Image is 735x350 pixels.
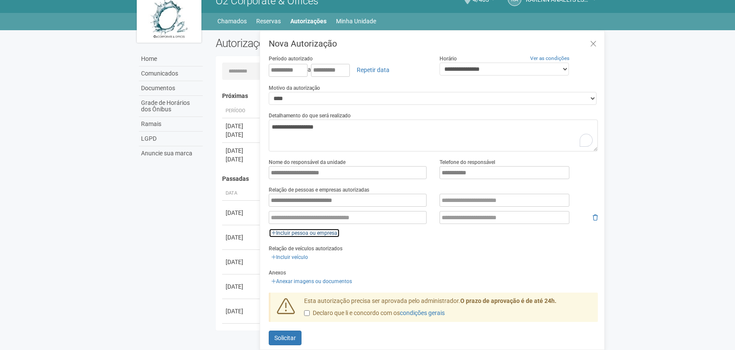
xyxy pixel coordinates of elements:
h2: Autorizações [216,37,400,50]
label: Relação de pessoas e empresas autorizadas [269,186,369,194]
label: Anexos [269,269,286,277]
label: Horário [440,55,457,63]
a: condições gerais [400,309,445,316]
a: Chamados [217,15,247,27]
a: Repetir data [351,63,395,77]
a: Ver as condições [530,55,569,61]
a: Documentos [139,81,203,96]
a: Comunicados [139,66,203,81]
div: [DATE] [226,146,258,155]
a: Grade de Horários dos Ônibus [139,96,203,117]
a: Minha Unidade [336,15,376,27]
label: Telefone do responsável [440,158,495,166]
input: Declaro que li e concordo com oscondições gerais [304,310,310,316]
label: Declaro que li e concordo com os [304,309,445,318]
a: Autorizações [290,15,327,27]
a: Home [139,52,203,66]
a: Anuncie sua marca [139,146,203,161]
a: Incluir pessoa ou empresa [269,228,340,238]
strong: O prazo de aprovação é de até 24h. [460,297,556,304]
div: [DATE] [226,155,258,164]
div: [DATE] [226,130,258,139]
h3: Nova Autorização [269,39,598,48]
a: Incluir veículo [269,252,311,262]
div: Esta autorização precisa ser aprovada pelo administrador. [298,297,598,322]
i: Remover [593,214,598,221]
label: Período autorizado [269,55,313,63]
label: Nome do responsável da unidade [269,158,346,166]
h4: Próximas [222,93,592,99]
button: Solicitar [269,331,302,345]
th: Data [222,186,261,201]
div: [DATE] [226,122,258,130]
a: LGPD [139,132,203,146]
a: Ramais [139,117,203,132]
div: [DATE] [226,233,258,242]
div: a [269,63,427,77]
label: Relação de veículos autorizados [269,245,342,252]
span: Solicitar [274,334,296,341]
a: Anexar imagens ou documentos [269,277,355,286]
h4: Passadas [222,176,592,182]
div: [DATE] [226,258,258,266]
a: Reservas [256,15,281,27]
th: Período [222,104,261,118]
div: [DATE] [226,307,258,315]
label: Motivo da autorização [269,84,320,92]
div: [DATE] [226,208,258,217]
textarea: To enrich screen reader interactions, please activate Accessibility in Grammarly extension settings [269,120,598,151]
label: Detalhamento do que será realizado [269,112,351,120]
div: [DATE] [226,282,258,291]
